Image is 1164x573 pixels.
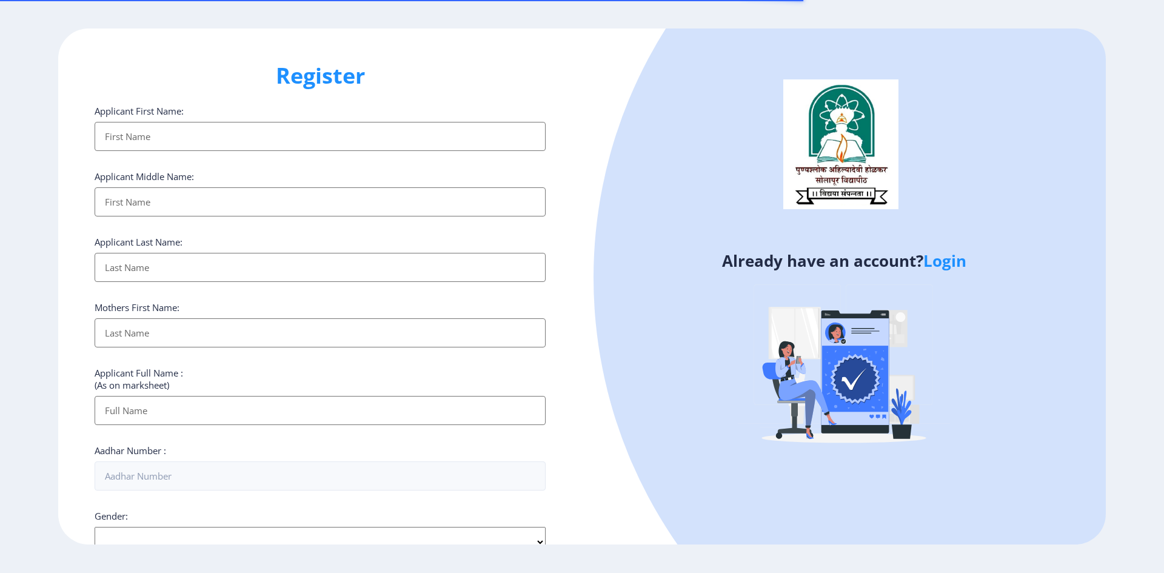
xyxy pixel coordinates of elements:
input: Last Name [95,253,546,282]
a: Login [923,250,966,272]
label: Applicant Full Name : (As on marksheet) [95,367,183,391]
h4: Already have an account? [591,251,1097,270]
img: logo [783,79,898,209]
img: Verified-rafiki.svg [738,261,950,474]
input: Aadhar Number [95,461,546,491]
label: Gender: [95,510,128,522]
label: Aadhar Number : [95,444,166,457]
label: Applicant Middle Name: [95,170,194,183]
input: First Name [95,122,546,151]
label: Mothers First Name: [95,301,179,313]
input: First Name [95,187,546,216]
input: Full Name [95,396,546,425]
h1: Register [95,61,546,90]
label: Applicant First Name: [95,105,184,117]
input: Last Name [95,318,546,347]
label: Applicant Last Name: [95,236,182,248]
